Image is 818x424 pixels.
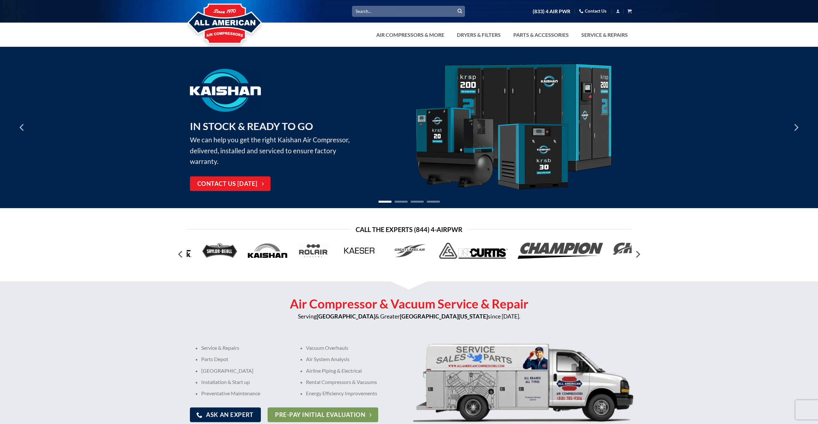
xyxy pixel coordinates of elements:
a: Parts & Accessories [509,28,573,41]
span: Ask An Expert [206,410,253,419]
button: Next [632,248,643,261]
a: Dryers & Filters [453,28,505,41]
p: Airline Piping & Electrical [306,368,432,374]
img: Kaishan [414,64,614,192]
input: Search… [352,6,465,16]
a: Ask An Expert [190,407,261,422]
p: Service & Repairs [201,345,285,351]
span: Call the Experts (844) 4-AirPwr [356,224,462,235]
p: Installation & Start up [201,379,285,385]
li: Page dot 4 [427,201,440,203]
button: Previous [16,111,28,144]
span: Contact Us [DATE] [197,179,258,189]
p: Energy Efficiency Improvements [306,390,432,396]
span: Pre-pay Initial Evaluation [275,410,365,419]
a: Service & Repairs [577,28,632,41]
p: Serving & Greater since [DATE]. [187,312,632,321]
p: Vacuum Overhauls [306,345,432,351]
a: Contact Us [DATE] [190,177,271,191]
button: Previous [175,248,187,261]
p: Rental Compressors & Vacuums [306,379,432,385]
strong: [GEOGRAPHIC_DATA] [317,313,375,320]
button: Next [790,111,802,144]
li: Page dot 2 [395,201,408,203]
a: Contact Us [579,6,606,16]
li: Page dot 3 [411,201,424,203]
a: Air Compressors & More [372,28,448,41]
a: Login [616,7,620,15]
li: Page dot 1 [379,201,391,203]
p: [GEOGRAPHIC_DATA] [201,368,285,374]
a: Pre-pay Initial Evaluation [268,407,378,422]
p: We can help you get the right Kaishan Air Compressor, delivered, installed and serviced to ensure... [190,118,359,167]
p: Air System Analysis [306,356,432,362]
h2: Air Compressor & Vacuum Service & Repair [187,296,632,312]
button: Submit [455,6,465,16]
a: (833) 4 AIR PWR [533,6,570,17]
strong: IN STOCK & READY TO GO [190,120,313,132]
p: Preventative Maintenance [201,390,285,396]
p: Parts Depot [201,356,285,362]
img: Kaishan [190,69,261,112]
strong: [GEOGRAPHIC_DATA][US_STATE] [400,313,488,320]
